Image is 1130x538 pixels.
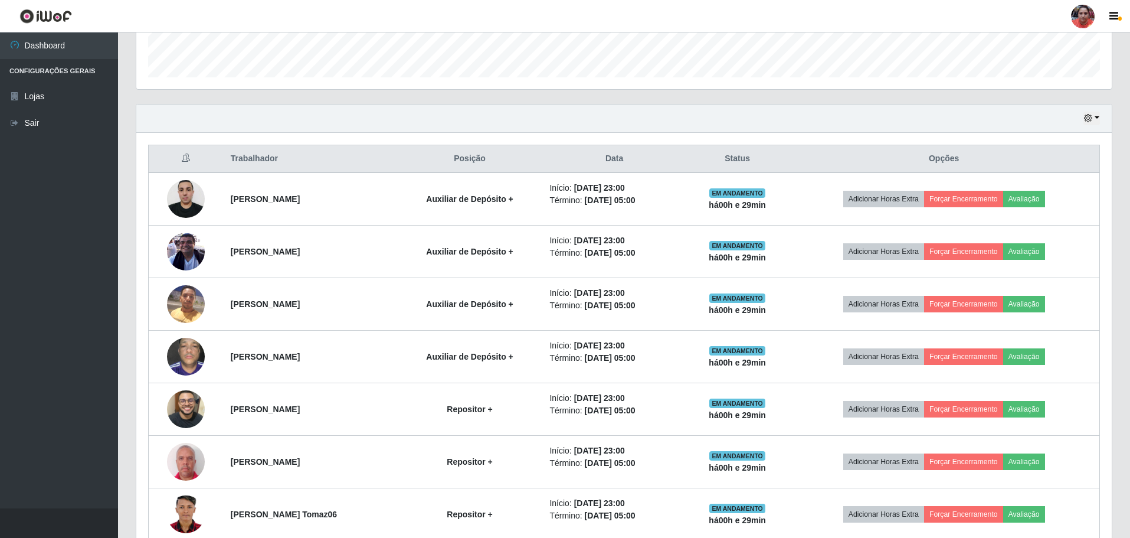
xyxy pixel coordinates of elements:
button: Adicionar Horas Extra [843,243,924,260]
button: Forçar Encerramento [924,401,1003,418]
time: [DATE] 23:00 [574,341,625,350]
time: [DATE] 23:00 [574,288,625,298]
img: 1703238660613.jpeg [167,233,205,270]
th: Data [542,145,686,173]
button: Adicionar Horas Extra [843,506,924,523]
li: Início: [549,182,679,194]
button: Adicionar Horas Extra [843,454,924,470]
button: Avaliação [1003,296,1045,312]
button: Avaliação [1003,243,1045,260]
img: 1730211202642.jpeg [167,174,205,224]
time: [DATE] 05:00 [585,406,636,415]
strong: Repositor + [447,510,492,519]
strong: Auxiliar de Depósito + [426,299,513,309]
time: [DATE] 23:00 [574,183,625,193]
strong: há 00 h e 29 min [709,463,766,472]
strong: Auxiliar de Depósito + [426,194,513,204]
span: EM ANDAMENTO [709,241,765,250]
strong: Auxiliar de Depósito + [426,352,513,361]
button: Forçar Encerramento [924,348,1003,365]
strong: [PERSON_NAME] [231,299,300,309]
strong: há 00 h e 29 min [709,253,766,262]
time: [DATE] 23:00 [574,498,625,508]
button: Adicionar Horas Extra [843,401,924,418]
time: [DATE] 23:00 [574,236,625,245]
button: Forçar Encerramento [924,191,1003,207]
time: [DATE] 05:00 [585,511,636,520]
strong: [PERSON_NAME] [231,194,300,204]
th: Posição [397,145,543,173]
span: EM ANDAMENTO [709,504,765,513]
li: Início: [549,497,679,510]
span: EM ANDAMENTO [709,399,765,408]
li: Término: [549,457,679,469]
time: [DATE] 05:00 [585,458,636,468]
time: [DATE] 05:00 [585,248,636,257]
button: Avaliação [1003,191,1045,207]
span: EM ANDAMENTO [709,188,765,198]
img: 1738750603268.jpeg [167,279,205,329]
li: Término: [549,194,679,207]
strong: Auxiliar de Depósito + [426,247,513,256]
strong: [PERSON_NAME] Tomaz06 [231,510,337,519]
span: EM ANDAMENTO [709,294,765,303]
strong: há 00 h e 29 min [709,200,766,210]
span: EM ANDAMENTO [709,346,765,356]
time: [DATE] 23:00 [574,393,625,403]
time: [DATE] 05:00 [585,195,636,205]
li: Término: [549,247,679,259]
img: 1740615405032.jpeg [167,331,205,382]
button: Adicionar Horas Extra [843,348,924,365]
button: Avaliação [1003,454,1045,470]
th: Trabalhador [224,145,397,173]
button: Forçar Encerramento [924,454,1003,470]
li: Início: [549,340,679,352]
li: Término: [549,299,679,312]
button: Avaliação [1003,401,1045,418]
strong: há 00 h e 29 min [709,516,766,525]
li: Término: [549,510,679,522]
strong: [PERSON_NAME] [231,457,300,467]
li: Início: [549,287,679,299]
time: [DATE] 05:00 [585,353,636,363]
li: Término: [549,352,679,364]
strong: Repositor + [447,457,492,467]
li: Início: [549,445,679,457]
li: Início: [549,392,679,405]
th: Opções [788,145,1099,173]
strong: [PERSON_NAME] [231,405,300,414]
strong: há 00 h e 29 min [709,358,766,367]
button: Avaliação [1003,348,1045,365]
strong: [PERSON_NAME] [231,247,300,256]
strong: [PERSON_NAME] [231,352,300,361]
button: Adicionar Horas Extra [843,191,924,207]
img: 1725919493189.jpeg [167,376,205,443]
button: Adicionar Horas Extra [843,296,924,312]
button: Forçar Encerramento [924,296,1003,312]
img: 1749158606538.jpeg [167,441,205,482]
button: Avaliação [1003,506,1045,523]
time: [DATE] 23:00 [574,446,625,455]
strong: há 00 h e 29 min [709,410,766,420]
button: Forçar Encerramento [924,506,1003,523]
th: Status [686,145,788,173]
li: Início: [549,234,679,247]
strong: Repositor + [447,405,492,414]
time: [DATE] 05:00 [585,301,636,310]
li: Término: [549,405,679,417]
button: Forçar Encerramento [924,243,1003,260]
span: EM ANDAMENTO [709,451,765,461]
img: CoreUI Logo [19,9,72,24]
strong: há 00 h e 29 min [709,305,766,315]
